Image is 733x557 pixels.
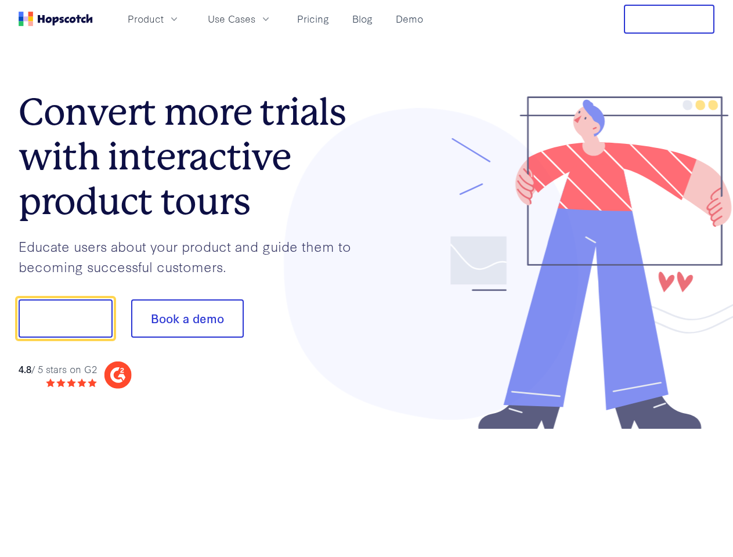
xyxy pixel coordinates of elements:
[131,299,244,338] button: Book a demo
[19,12,93,26] a: Home
[624,5,714,34] button: Free Trial
[348,9,377,28] a: Blog
[19,236,367,276] p: Educate users about your product and guide them to becoming successful customers.
[19,299,113,338] button: Show me!
[293,9,334,28] a: Pricing
[19,362,97,377] div: / 5 stars on G2
[19,362,31,375] strong: 4.8
[201,9,279,28] button: Use Cases
[19,90,367,223] h1: Convert more trials with interactive product tours
[128,12,164,26] span: Product
[208,12,255,26] span: Use Cases
[391,9,428,28] a: Demo
[121,9,187,28] button: Product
